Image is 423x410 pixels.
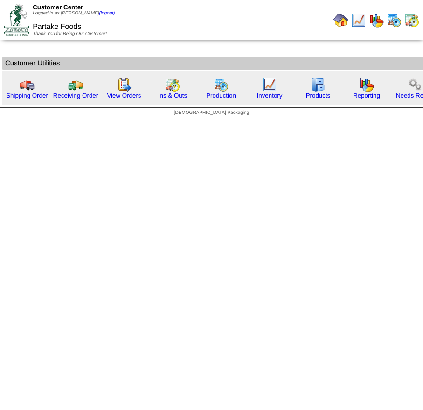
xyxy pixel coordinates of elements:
[158,92,187,99] a: Ins & Outs
[107,92,141,99] a: View Orders
[214,77,229,92] img: calendarprod.gif
[117,77,132,92] img: workorder.gif
[408,77,423,92] img: workflow.png
[99,11,115,16] a: (logout)
[20,77,35,92] img: truck.gif
[206,92,236,99] a: Production
[359,77,374,92] img: graph.gif
[387,13,402,28] img: calendarprod.gif
[33,31,107,36] span: Thank You for Being Our Customer!
[165,77,180,92] img: calendarinout.gif
[33,11,115,16] span: Logged in as [PERSON_NAME]
[306,92,331,99] a: Products
[333,13,348,28] img: home.gif
[353,92,380,99] a: Reporting
[351,13,366,28] img: line_graph.gif
[68,77,83,92] img: truck2.gif
[369,13,384,28] img: graph.gif
[33,4,83,11] span: Customer Center
[33,23,81,31] span: Partake Foods
[174,110,249,115] span: [DEMOGRAPHIC_DATA] Packaging
[6,92,48,99] a: Shipping Order
[311,77,326,92] img: cabinet.gif
[262,77,277,92] img: line_graph.gif
[4,4,29,35] img: ZoRoCo_Logo(Green%26Foil)%20jpg.webp
[53,92,98,99] a: Receiving Order
[404,13,419,28] img: calendarinout.gif
[257,92,283,99] a: Inventory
